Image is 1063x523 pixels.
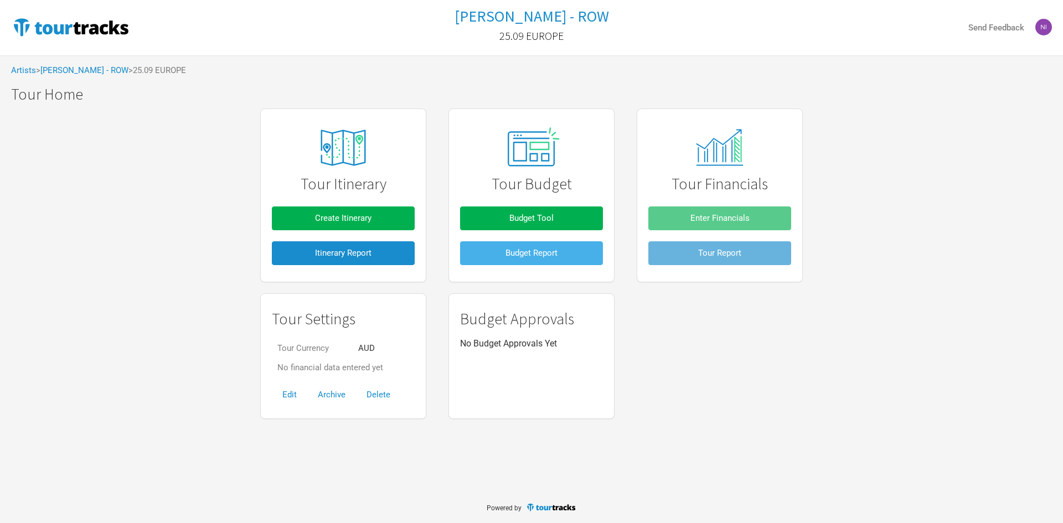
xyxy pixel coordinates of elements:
[648,236,791,271] a: Tour Report
[690,129,749,166] img: tourtracks_14_icons_monitor.svg
[1035,19,1052,35] img: Nicolas
[509,213,554,223] span: Budget Tool
[460,339,603,349] p: No Budget Approvals Yet
[494,125,569,171] img: tourtracks_02_icon_presets.svg
[36,66,128,75] span: >
[648,206,791,230] button: Enter Financials
[40,65,128,75] a: [PERSON_NAME] - ROW
[315,248,371,258] span: Itinerary Report
[968,23,1024,33] strong: Send Feedback
[460,175,603,193] h1: Tour Budget
[11,16,131,38] img: TourTracks
[690,213,750,223] span: Enter Financials
[648,175,791,193] h1: Tour Financials
[460,206,603,230] button: Budget Tool
[11,86,1063,103] h1: Tour Home
[460,310,603,328] h1: Budget Approvals
[307,383,356,407] button: Archive
[272,175,415,193] h1: Tour Itinerary
[487,504,522,512] span: Powered by
[128,66,186,75] span: > 25.09 EUROPE
[526,503,577,512] img: TourTracks
[315,213,371,223] span: Create Itinerary
[455,8,609,25] a: [PERSON_NAME] - ROW
[460,236,603,271] a: Budget Report
[353,339,389,358] td: AUD
[499,30,564,42] h2: 25.09 EUROPE
[272,310,415,328] h1: Tour Settings
[698,248,741,258] span: Tour Report
[505,248,558,258] span: Budget Report
[272,241,415,265] button: Itinerary Report
[460,241,603,265] button: Budget Report
[272,390,307,400] a: Edit
[648,201,791,236] a: Enter Financials
[272,236,415,271] a: Itinerary Report
[460,201,603,236] a: Budget Tool
[272,383,307,407] button: Edit
[648,241,791,265] button: Tour Report
[272,201,415,236] a: Create Itinerary
[455,6,609,26] h1: [PERSON_NAME] - ROW
[272,358,389,377] td: No financial data entered yet
[272,206,415,230] button: Create Itinerary
[272,339,353,358] td: Tour Currency
[499,24,564,48] a: 25.09 EUROPE
[11,65,36,75] a: Artists
[302,122,385,174] img: tourtracks_icons_FA_06_icons_itinerary.svg
[356,383,401,407] button: Delete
